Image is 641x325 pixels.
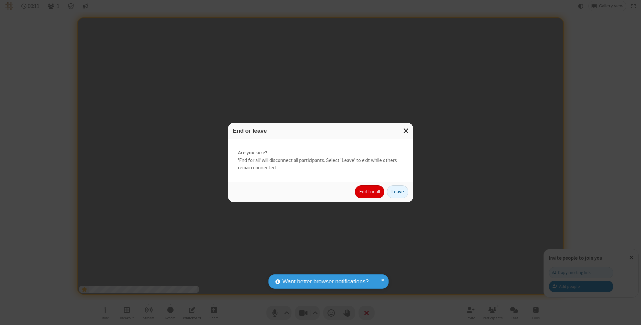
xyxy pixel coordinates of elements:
strong: Are you sure? [238,149,403,157]
button: End for all [355,185,384,199]
button: Leave [387,185,408,199]
h3: End or leave [233,128,408,134]
button: Close modal [399,123,413,139]
span: Want better browser notifications? [282,277,369,286]
div: 'End for all' will disconnect all participants. Select 'Leave' to exit while others remain connec... [228,139,413,182]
